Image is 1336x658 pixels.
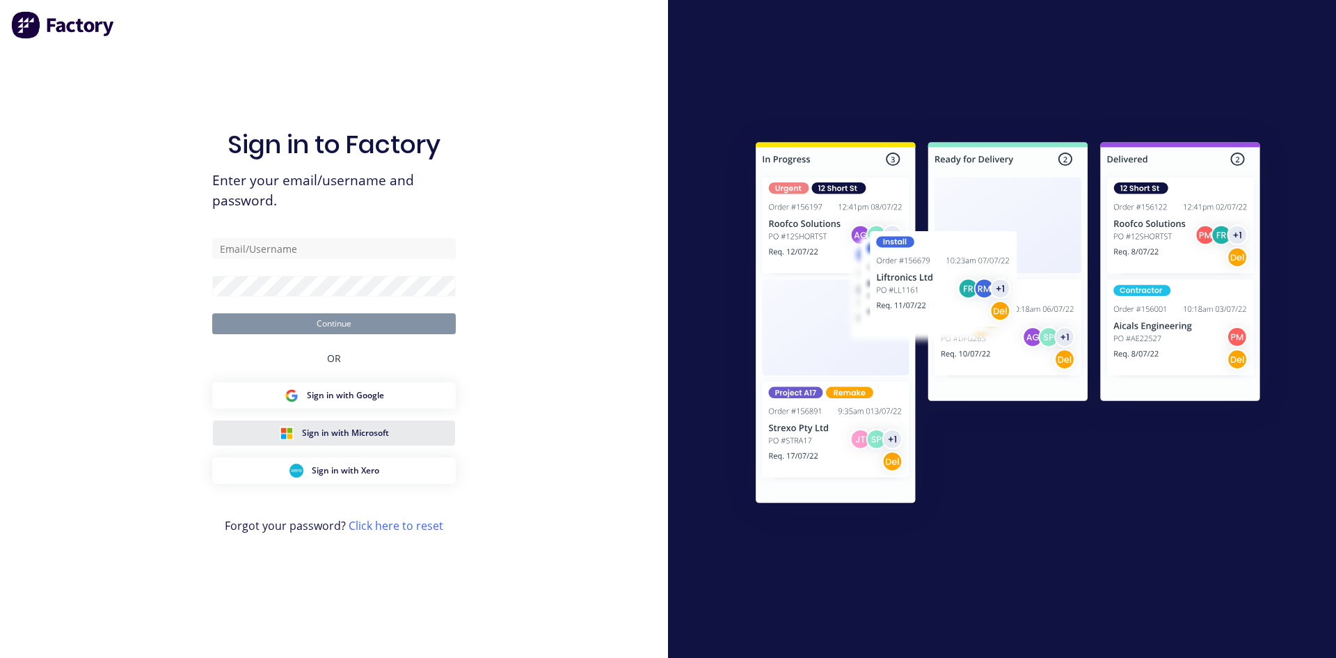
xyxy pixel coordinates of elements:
span: Enter your email/username and password. [212,171,456,211]
button: Xero Sign inSign in with Xero [212,457,456,484]
span: Sign in with Xero [312,464,379,477]
button: Continue [212,313,456,334]
button: Microsoft Sign inSign in with Microsoft [212,420,456,446]
input: Email/Username [212,238,456,259]
img: Sign in [725,114,1291,536]
img: Factory [11,11,116,39]
span: Sign in with Google [307,389,384,402]
button: Google Sign inSign in with Google [212,382,456,409]
img: Microsoft Sign in [280,426,294,440]
img: Google Sign in [285,389,299,402]
img: Xero Sign in [289,464,303,478]
span: Sign in with Microsoft [302,427,389,439]
a: Click here to reset [349,518,443,533]
h1: Sign in to Factory [228,130,440,159]
span: Forgot your password? [225,517,443,534]
div: OR [327,334,341,382]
